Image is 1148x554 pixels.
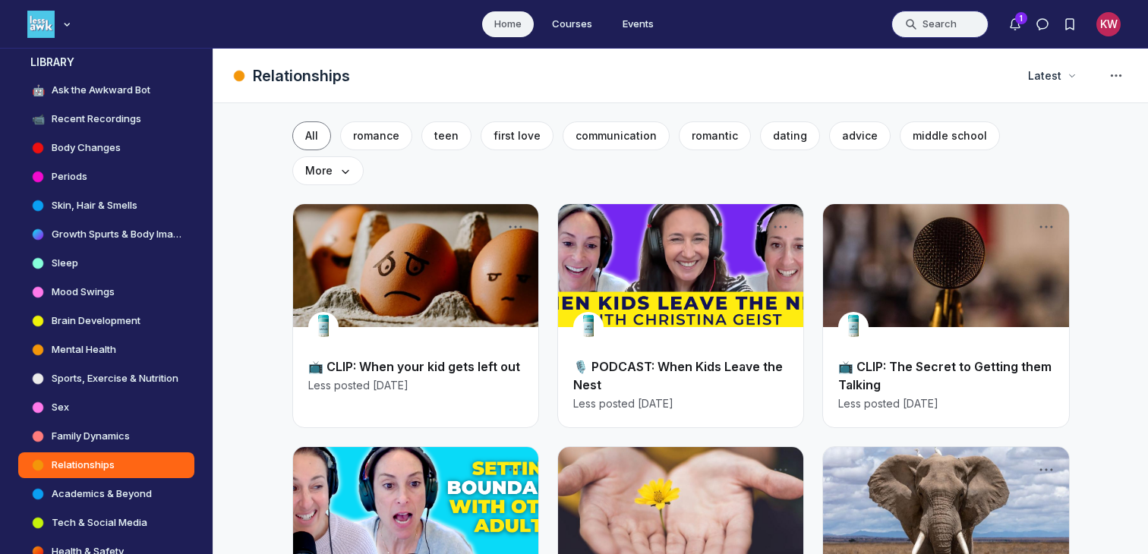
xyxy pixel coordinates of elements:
[305,163,351,178] span: More
[891,11,989,38] button: Search
[1029,11,1056,38] button: Direct messages
[1001,11,1029,38] button: Notifications
[494,129,541,142] span: first love
[913,129,987,142] span: middle school
[770,459,791,480] button: Post actions
[505,459,526,480] button: Post actions
[1056,11,1083,38] button: Bookmarks
[52,169,87,184] h4: Periods
[52,486,152,502] h4: Academics & Beyond
[52,140,121,156] h4: Body Changes
[18,250,194,276] a: Sleep
[679,121,751,150] button: romantic
[18,395,194,420] a: Sex
[18,366,194,392] a: Sports, Exercise & Nutrition
[903,396,938,411] span: [DATE]
[18,106,194,132] a: 📹Recent Recordings
[18,481,194,507] a: Academics & Beyond
[692,129,738,142] span: romantic
[18,423,194,449] a: Family Dynamics
[27,11,55,38] img: Less Awkward Hub logo
[576,129,657,142] span: communication
[18,308,194,334] a: Brain Development
[838,319,869,335] a: View user profile
[1102,62,1130,90] button: Space settings
[481,121,553,150] button: first love
[340,121,412,150] button: romance
[573,396,635,411] span: Less posted
[638,396,673,411] span: [DATE]
[30,55,74,70] h3: LIBRARY
[482,11,534,37] a: Home
[52,256,78,271] h4: Sleep
[52,458,115,473] h4: Relationships
[353,129,399,142] span: romance
[253,65,350,87] h1: Relationships
[52,371,178,386] h4: Sports, Exercise & Nutrition
[540,11,604,37] a: Courses
[18,135,194,161] a: Body Changes
[829,121,891,150] button: advice
[1036,216,1057,238] button: Post actions
[1107,67,1125,85] svg: Space settings
[52,198,137,213] h4: Skin, Hair & Smells
[760,121,820,150] button: dating
[573,359,783,392] a: 🎙️ PODCAST: When Kids Leave the Nest
[30,83,46,98] span: 🤖
[52,429,130,444] h4: Family Dynamics
[292,121,331,150] button: All
[18,279,194,305] a: Mood Swings
[573,395,673,411] a: Less posted[DATE]
[52,342,116,357] h4: Mental Health
[18,50,194,74] button: LIBRARYCollapse space
[421,121,471,150] button: teen
[52,112,141,127] h4: Recent Recordings
[27,9,74,39] button: Less Awkward Hub logo
[52,400,69,415] h4: Sex
[305,129,318,142] span: All
[18,510,194,536] a: Tech & Social Media
[18,222,194,247] a: Growth Spurts & Body Image
[1036,459,1057,480] button: Post actions
[18,337,194,363] a: Mental Health
[434,129,459,142] span: teen
[1028,68,1061,83] span: Latest
[838,396,900,411] span: Less posted
[308,378,370,393] span: Less posted
[838,359,1052,392] a: 📺 CLIP: The Secret to Getting them Talking
[52,285,115,300] h4: Mood Swings
[308,319,339,335] a: View user profile
[1096,12,1121,36] button: User menu options
[573,319,604,335] a: View user profile
[18,193,194,219] a: Skin, Hair & Smells
[1019,62,1084,90] button: Latest
[373,378,408,393] span: [DATE]
[18,164,194,190] a: Periods
[52,515,147,530] h4: Tech & Social Media
[505,216,526,238] button: Post actions
[838,395,938,411] a: Less posted[DATE]
[52,313,140,329] h4: Brain Development
[292,156,364,185] button: More
[213,49,1148,103] header: Page Header
[770,216,791,238] button: Post actions
[52,83,150,98] h4: Ask the Awkward Bot
[18,77,194,103] a: 🤖Ask the Awkward Bot
[773,129,807,142] span: dating
[563,121,670,150] button: communication
[1096,12,1121,36] div: KW
[610,11,666,37] a: Events
[308,377,408,392] a: Less posted[DATE]
[30,112,46,127] span: 📹
[18,452,194,478] a: Relationships
[308,359,520,374] a: 📺 CLIP: When your kid gets left out
[900,121,1000,150] button: middle school
[52,227,182,242] h4: Growth Spurts & Body Image
[842,129,878,142] span: advice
